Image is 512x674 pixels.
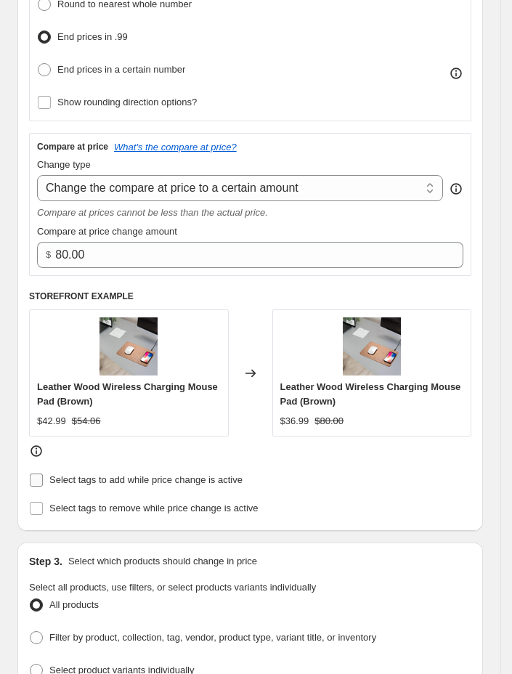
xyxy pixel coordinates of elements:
[49,599,99,610] span: All products
[37,207,268,218] i: Compare at prices cannot be less than the actual price.
[29,554,62,569] h2: Step 3.
[55,242,442,268] input: 80.00
[114,142,237,153] button: What's the compare at price?
[343,317,401,375] img: background-editor_output_5f393db7-05fd-4c5a-adf5-e7f78f3adf35_80x.png
[37,159,91,170] span: Change type
[46,249,51,260] span: $
[37,414,66,429] div: $42.99
[29,582,316,593] span: Select all products, use filters, or select products variants individually
[280,414,309,429] div: $36.99
[49,474,243,485] span: Select tags to add while price change is active
[449,182,463,196] div: help
[49,632,376,643] span: Filter by product, collection, tag, vendor, product type, variant title, or inventory
[29,291,471,302] h6: STOREFRONT EXAMPLE
[37,226,177,237] span: Compare at price change amount
[280,381,461,407] span: Leather Wood Wireless Charging Mouse Pad (Brown)
[72,414,101,429] strike: $54.06
[57,97,197,107] span: Show rounding direction options?
[68,554,257,569] p: Select which products should change in price
[99,317,158,375] img: background-editor_output_5f393db7-05fd-4c5a-adf5-e7f78f3adf35_80x.png
[57,31,128,42] span: End prices in .99
[49,503,259,513] span: Select tags to remove while price change is active
[37,141,108,153] h3: Compare at price
[314,414,344,429] strike: $80.00
[37,381,218,407] span: Leather Wood Wireless Charging Mouse Pad (Brown)
[57,64,185,75] span: End prices in a certain number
